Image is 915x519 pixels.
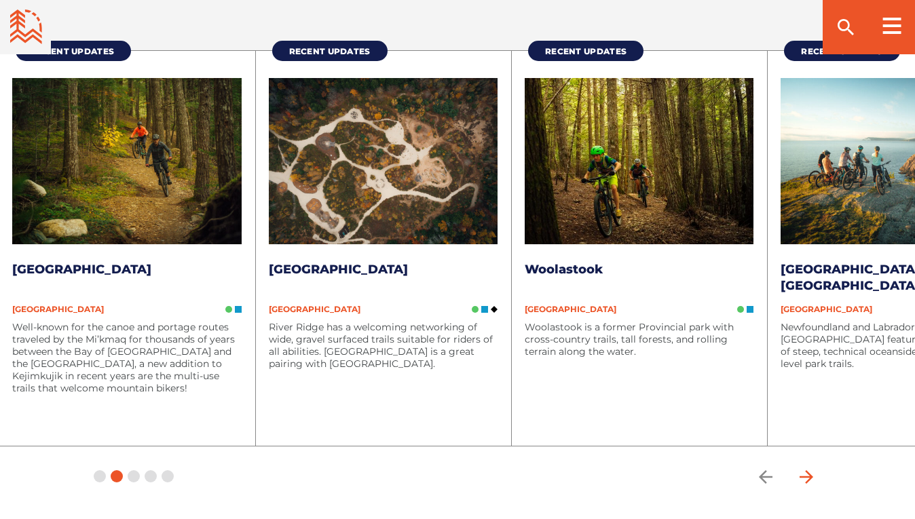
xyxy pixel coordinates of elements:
[784,41,899,61] a: Recent Updates
[16,41,131,61] a: Recent Updates
[269,78,498,244] img: River Ridge Common Mountain Bike Trails in New Germany, NS
[801,46,882,56] span: Recent Updates
[269,321,498,370] p: River Ridge has a welcoming networking of wide, gravel surfaced trails suitable for riders of all...
[269,262,408,277] a: [GEOGRAPHIC_DATA]
[755,467,776,487] ion-icon: arrow back
[12,262,151,277] a: [GEOGRAPHIC_DATA]
[472,306,479,313] img: Green Circle
[225,306,232,313] img: Green Circle
[12,304,104,314] span: [GEOGRAPHIC_DATA]
[545,46,627,56] span: Recent Updates
[491,306,498,313] img: Black Diamond
[835,16,857,38] ion-icon: search
[289,46,371,56] span: Recent Updates
[525,304,616,314] span: [GEOGRAPHIC_DATA]
[272,41,388,61] a: Recent Updates
[269,304,360,314] span: [GEOGRAPHIC_DATA]
[528,41,643,61] a: Recent Updates
[737,306,744,313] img: Green Circle
[796,467,817,487] ion-icon: arrow forward
[235,306,242,313] img: Blue Square
[525,262,603,277] a: Woolastook
[781,304,872,314] span: [GEOGRAPHIC_DATA]
[12,321,241,394] p: Well-known for the canoe and portage routes traveled by the Mi’kmaq for thousands of years betwee...
[33,46,114,56] span: Recent Updates
[481,306,488,313] img: Blue Square
[747,306,753,313] img: Blue Square
[525,321,753,358] p: Woolastook is a former Provincial park with cross-country trails, tall forests, and rolling terra...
